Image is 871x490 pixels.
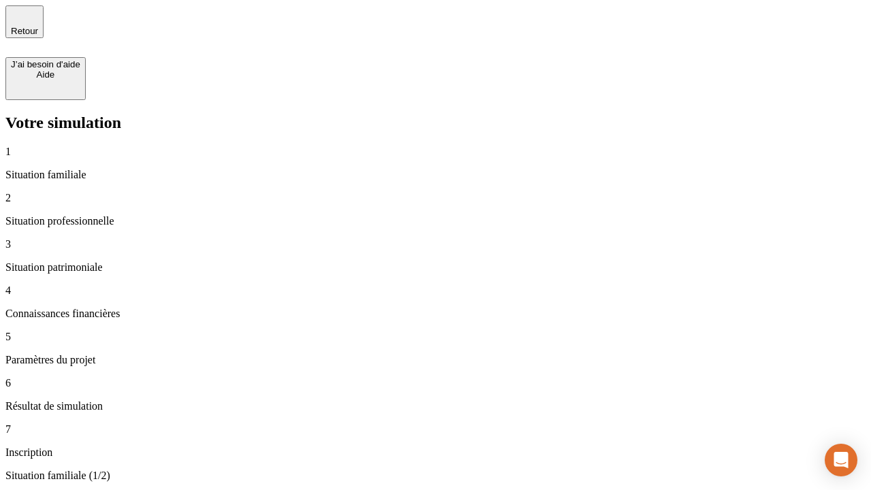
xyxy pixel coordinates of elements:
[825,444,857,476] div: Open Intercom Messenger
[11,69,80,80] div: Aide
[5,400,866,412] p: Résultat de simulation
[5,377,866,389] p: 6
[5,5,44,38] button: Retour
[5,261,866,274] p: Situation patrimoniale
[11,59,80,69] div: J’ai besoin d'aide
[5,215,866,227] p: Situation professionnelle
[5,446,866,459] p: Inscription
[5,169,866,181] p: Situation familiale
[5,423,866,436] p: 7
[5,238,866,250] p: 3
[5,146,866,158] p: 1
[5,470,866,482] p: Situation familiale (1/2)
[11,26,38,36] span: Retour
[5,284,866,297] p: 4
[5,57,86,100] button: J’ai besoin d'aideAide
[5,308,866,320] p: Connaissances financières
[5,114,866,132] h2: Votre simulation
[5,331,866,343] p: 5
[5,354,866,366] p: Paramètres du projet
[5,192,866,204] p: 2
